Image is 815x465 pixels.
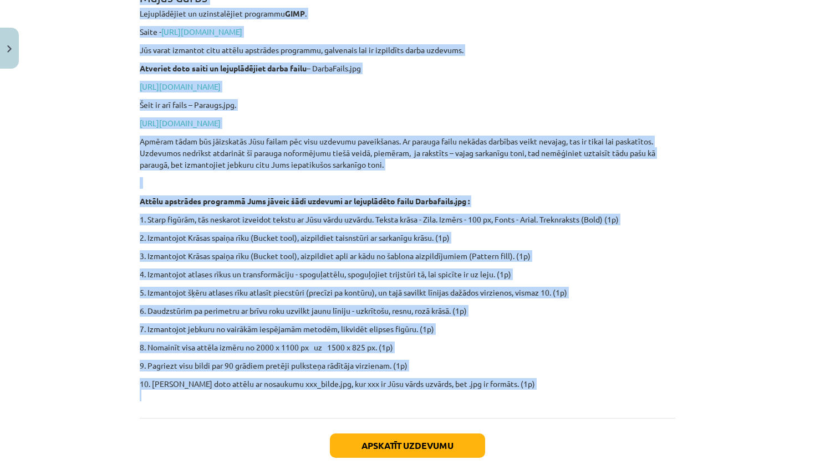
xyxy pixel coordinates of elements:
[140,342,675,353] p: 8. Nomainīt visa attēla izmēru no 2000 x 1100 px uz 1500 x 825 px. (1p)
[7,45,12,53] img: icon-close-lesson-0947bae3869378f0d4975bcd49f059093ad1ed9edebbc8119c70593378902aed.svg
[140,63,675,74] p: – DarbaFails.jpg
[140,250,675,262] p: 3. Izmantojot Krāsas spaiņa rīku (Bucket tool), aizpildiet apli ar kādu no šablona aizpildījumiem...
[140,214,675,225] p: 1. Starp figūrām, tās neskarot izveidot tekstu ar Jūsu vārdu uzvārdu. Teksta krāsa - Zila. Izmērs...
[140,378,675,401] p: 10. [PERSON_NAME] doto attēlu ar nosaukumu xxx_bilde.jpg, kur xxx ir Jūsu vārds uzvārds, bet .jpg...
[140,63,307,73] strong: Atveriet doto saiti un lejuplādējiet darba failu
[140,44,675,56] p: Jūs varat izmantot citu attēlu apstrādes programmu, galvenais lai ir izpildīts darba uzdevums.
[140,360,675,371] p: 9. Pagriezt visu bildi par 90 grādiem pretēji pulksteņa rādītāja virzienam. (1p)
[140,99,675,111] p: Šeit ir arī fails – Paraugs.jpg.
[140,323,675,335] p: 7. Izmantojot jebkuru no vairākām iespējamām metodēm, likvidēt elipses figūru. (1p)
[140,305,675,317] p: 6. Daudzstūrim pa perimetru ar brīvu roku uzvilkt jaunu līniju - uzkrītošu, resnu, rozā krāsā. (1p)
[140,81,221,91] a: [URL][DOMAIN_NAME]
[140,232,675,244] p: 2. Izmantojot Krāsas spaiņa rīku (Bucket tool), aizpildiet taisnstūri ar sarkanīgu krāsu. (1p)
[140,26,675,38] p: Saite -
[330,433,485,458] button: Apskatīt uzdevumu
[140,136,675,170] p: Apmēram tādam būs jāizskatās Jūsu failam pēc visu uzdevumu paveikšanas. Ar parauga failu nekādas ...
[140,196,470,206] strong: Attēlu apstrādes programmā Jums jāveic šādi uzdevumi ar lejuplādēto failu Darbafails.jpg :
[140,8,675,19] p: Lejuplādējiet un uzinstalējiet programmu .
[285,8,305,18] strong: GIMP
[140,118,221,128] a: [URL][DOMAIN_NAME]
[140,287,675,298] p: 5. Izmantojot šķēru atlases rīku atlasīt piecstūri (precīzi pa kontūru), un tajā savilkt līnijas ...
[140,268,675,280] p: 4. Izmantojot atlases rīkus un transformāciju - spoguļattēlu, spoguļojiet trijstūri tā, lai spicī...
[161,27,242,37] a: [URL][DOMAIN_NAME]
